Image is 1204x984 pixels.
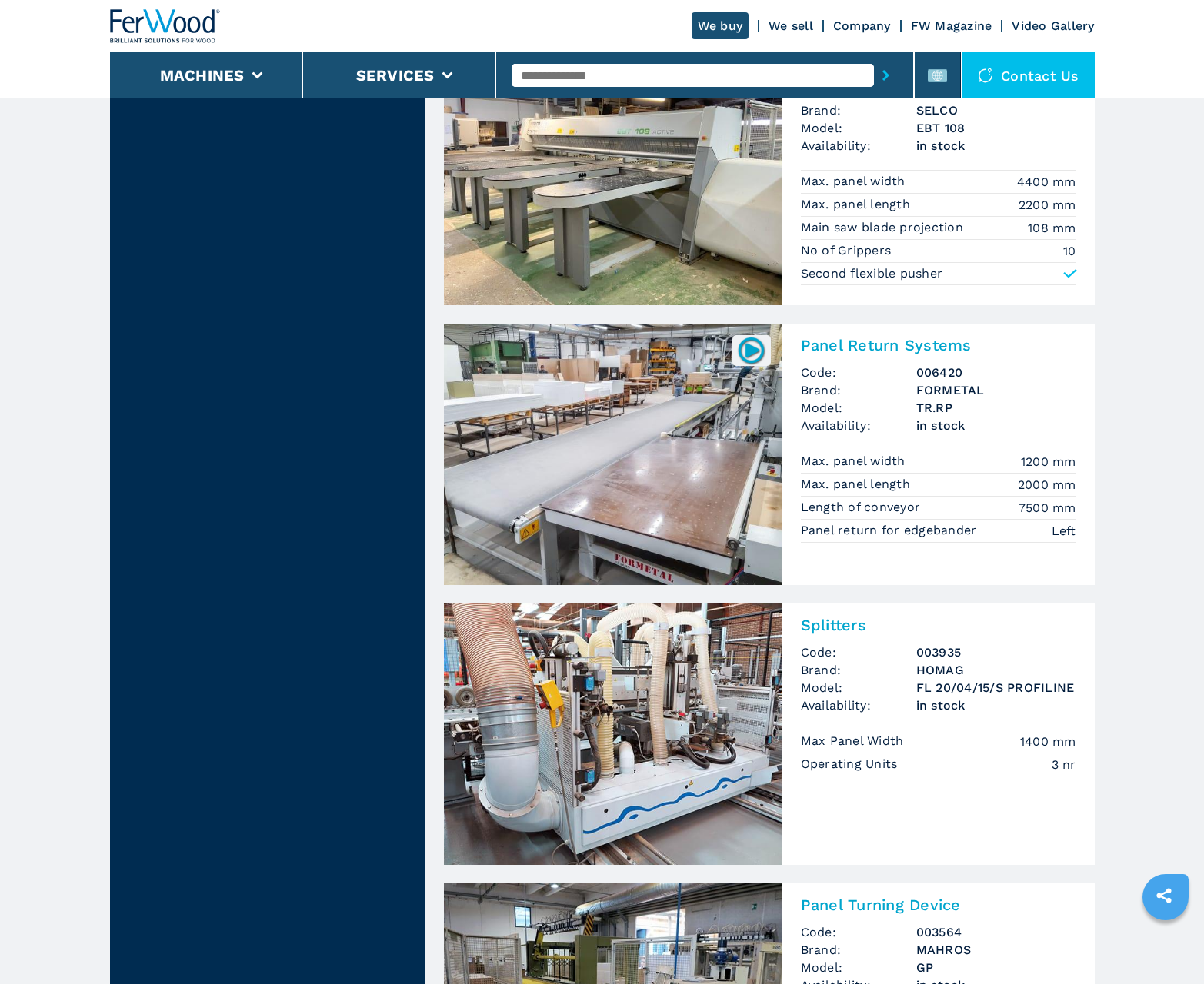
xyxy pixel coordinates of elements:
[916,364,1076,381] h3: 006420
[444,44,1095,305] a: Automatic Loading Panel Saws SELCO EBT 108006842Automatic Loading Panel SawsCode:006842Brand:SELC...
[874,58,898,93] button: submit-button
[1019,499,1076,517] em: 7500 mm
[916,119,1076,137] h3: EBT 108
[1028,219,1076,237] em: 108 mm
[356,66,435,85] button: Services
[801,941,916,959] span: Brand:
[801,476,915,493] p: Max. panel length
[1063,242,1076,260] em: 10
[801,959,916,976] span: Model:
[769,18,813,33] a: We sell
[801,219,968,236] p: Main saw blade projection
[801,119,916,137] span: Model:
[916,661,1076,679] h3: HOMAG
[916,101,1076,119] h3: SELCO
[444,603,1095,865] a: Splitters HOMAG FL 20/04/15/S PROFILINESplittersCode:003935Brand:HOMAGModel:FL 20/04/15/S PROFILI...
[801,101,916,119] span: Brand:
[801,923,916,941] span: Code:
[916,679,1076,696] h3: FL 20/04/15/S PROFILINE
[801,399,916,417] span: Model:
[444,324,1095,585] a: Panel Return Systems FORMETAL TR.RP006420Panel Return SystemsCode:006420Brand:FORMETALModel:TR.RP...
[916,696,1076,714] span: in stock
[110,9,221,43] img: Ferwood
[916,399,1076,417] h3: TR.RP
[801,696,916,714] span: Availability:
[160,66,245,85] button: Machines
[916,137,1076,155] span: in stock
[736,335,766,365] img: 006420
[1019,196,1076,214] em: 2200 mm
[801,173,909,190] p: Max. panel width
[1018,476,1076,494] em: 2000 mm
[801,679,916,696] span: Model:
[1020,733,1076,750] em: 1400 mm
[801,756,902,773] p: Operating Units
[801,453,909,470] p: Max. panel width
[801,643,916,661] span: Code:
[801,265,943,282] p: Second flexible pusher
[801,522,981,539] p: Panel return for edgebander
[801,381,916,399] span: Brand:
[916,417,1076,434] span: in stock
[1012,18,1094,33] a: Video Gallery
[916,941,1076,959] h3: MAHROS
[1052,756,1076,773] em: 3 nr
[916,959,1076,976] h3: GP
[1021,453,1076,470] em: 1200 mm
[916,643,1076,661] h3: 003935
[444,324,782,585] img: Panel Return Systems FORMETAL TR.RP
[692,12,749,39] a: We buy
[833,18,891,33] a: Company
[962,52,1095,98] div: Contact us
[1139,915,1192,972] iframe: Chat
[801,196,915,213] p: Max. panel length
[978,68,993,83] img: Contact us
[801,661,916,679] span: Brand:
[1017,173,1076,191] em: 4400 mm
[801,616,1076,634] h2: Splitters
[801,499,925,516] p: Length of conveyor
[916,923,1076,941] h3: 003564
[801,137,916,155] span: Availability:
[1145,876,1183,915] a: sharethis
[801,336,1076,354] h2: Panel Return Systems
[916,381,1076,399] h3: FORMETAL
[1052,522,1076,540] em: Left
[801,364,916,381] span: Code:
[801,417,916,434] span: Availability:
[911,18,992,33] a: FW Magazine
[801,733,908,750] p: Max Panel Width
[444,603,782,865] img: Splitters HOMAG FL 20/04/15/S PROFILINE
[444,44,782,305] img: Automatic Loading Panel Saws SELCO EBT 108
[801,242,895,259] p: No of Grippers
[801,896,1076,914] h2: Panel Turning Device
